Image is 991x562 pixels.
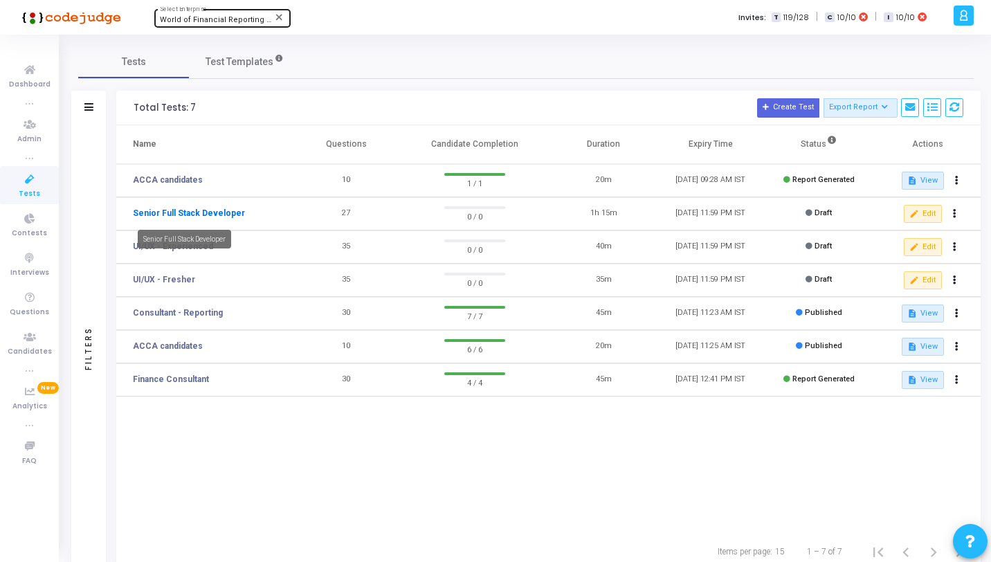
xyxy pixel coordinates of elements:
[12,401,47,413] span: Analytics
[37,382,59,394] span: New
[17,134,42,145] span: Admin
[133,207,245,219] a: Senior Full Stack Developer
[904,205,942,223] button: Edit
[444,342,506,356] span: 6 / 6
[12,228,47,239] span: Contests
[444,275,506,289] span: 0 / 0
[550,297,657,330] td: 45m
[772,12,781,23] span: T
[805,341,842,350] span: Published
[550,125,657,164] th: Duration
[902,338,944,356] button: View
[133,340,203,352] a: ACCA candidates
[17,3,121,31] img: logo
[206,55,273,69] span: Test Templates
[909,275,919,285] mat-icon: edit
[757,98,819,118] button: Create Test
[902,305,944,323] button: View
[907,342,917,352] mat-icon: description
[133,307,223,319] a: Consultant - Reporting
[907,176,917,185] mat-icon: description
[444,375,506,389] span: 4 / 4
[444,242,506,256] span: 0 / 0
[293,164,400,197] td: 10
[764,125,873,164] th: Status
[815,275,832,284] span: Draft
[657,164,764,197] td: [DATE] 09:28 AM IST
[904,271,942,289] button: Edit
[657,125,764,164] th: Expiry Time
[550,330,657,363] td: 20m
[907,375,917,385] mat-icon: description
[907,309,917,318] mat-icon: description
[22,455,37,467] span: FAQ
[792,374,855,383] span: Report Generated
[738,12,766,24] label: Invites:
[293,363,400,397] td: 30
[274,12,285,23] mat-icon: Clear
[19,188,40,200] span: Tests
[444,176,506,190] span: 1 / 1
[825,12,834,23] span: C
[293,264,400,297] td: 35
[10,267,49,279] span: Interviews
[815,208,832,217] span: Draft
[550,230,657,264] td: 40m
[657,197,764,230] td: [DATE] 11:59 PM IST
[399,125,549,164] th: Candidate Completion
[133,273,195,286] a: UI/UX - Fresher
[875,10,877,24] span: |
[550,264,657,297] td: 35m
[9,79,51,91] span: Dashboard
[133,373,209,386] a: Finance Consultant
[444,209,506,223] span: 0 / 0
[909,209,919,219] mat-icon: edit
[816,10,818,24] span: |
[657,363,764,397] td: [DATE] 12:41 PM IST
[133,174,203,186] a: ACCA candidates
[293,125,400,164] th: Questions
[134,102,196,114] div: Total Tests: 7
[293,330,400,363] td: 10
[82,272,95,424] div: Filters
[550,197,657,230] td: 1h 15m
[160,15,289,24] span: World of Financial Reporting (1163)
[8,346,52,358] span: Candidates
[896,12,915,24] span: 10/10
[657,330,764,363] td: [DATE] 11:25 AM IST
[775,545,785,558] div: 15
[902,371,944,389] button: View
[116,125,293,164] th: Name
[909,242,919,252] mat-icon: edit
[792,175,855,184] span: Report Generated
[904,238,942,256] button: Edit
[718,545,772,558] div: Items per page:
[657,264,764,297] td: [DATE] 11:59 PM IST
[807,545,842,558] div: 1 – 7 of 7
[293,297,400,330] td: 30
[657,230,764,264] td: [DATE] 11:59 PM IST
[10,307,49,318] span: Questions
[550,164,657,197] td: 20m
[884,12,893,23] span: I
[815,242,832,251] span: Draft
[657,297,764,330] td: [DATE] 11:23 AM IST
[293,197,400,230] td: 27
[824,98,898,118] button: Export Report
[902,172,944,190] button: View
[805,308,842,317] span: Published
[837,12,856,24] span: 10/10
[293,230,400,264] td: 35
[783,12,809,24] span: 119/128
[550,363,657,397] td: 45m
[138,230,231,248] div: Senior Full Stack Developer
[873,125,981,164] th: Actions
[122,55,146,69] span: Tests
[444,309,506,323] span: 7 / 7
